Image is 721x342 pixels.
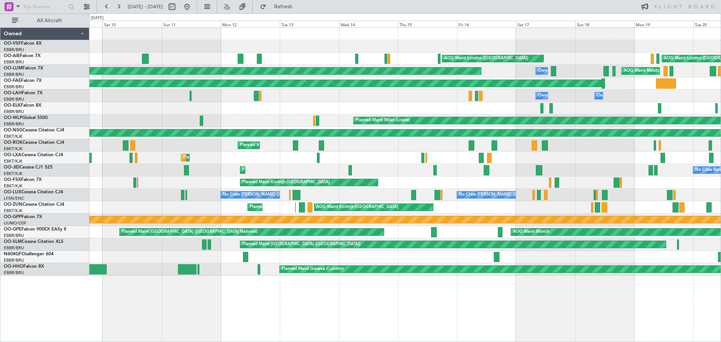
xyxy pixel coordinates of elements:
a: EBBR/BRU [4,96,24,102]
div: Planned Maint Geneva (Cointrin) [282,264,344,275]
div: AOG Maint Kortrijk-[GEOGRAPHIC_DATA] [316,202,398,213]
a: EBKT/KJK [4,146,23,152]
div: Planned Maint Milan (Linate) [356,115,410,126]
div: Owner Melsbroek Air Base [538,65,589,77]
a: OO-GPPFalcon 7X [4,215,42,219]
a: OO-FSXFalcon 7X [4,178,42,182]
div: Planned Maint Kortrijk-[GEOGRAPHIC_DATA] [250,202,337,213]
a: OO-ELKFalcon 8X [4,103,41,108]
a: OO-AIEFalcon 7X [4,54,41,58]
div: Wed 14 [339,21,398,27]
a: OO-JIDCessna CJ1 525 [4,165,53,170]
a: OO-ROKCessna Citation CJ4 [4,140,64,145]
input: Trip Number [23,1,66,12]
span: OO-GPP [4,215,21,219]
a: OO-HHOFalcon 8X [4,264,44,269]
div: Sun 11 [162,21,221,27]
a: OO-ZUNCessna Citation CJ4 [4,202,64,207]
span: OO-FAE [4,78,21,83]
a: EBKT/KJK [4,158,23,164]
span: Refresh [268,4,299,9]
div: Planned Maint [GEOGRAPHIC_DATA] ([GEOGRAPHIC_DATA]) [242,239,360,250]
div: Sat 10 [103,21,161,27]
a: EBKT/KJK [4,134,23,139]
span: OO-SLM [4,240,22,244]
span: OO-WLP [4,116,22,120]
a: N604GFChallenger 604 [4,252,54,256]
span: OO-NSG [4,128,23,133]
span: OO-ROK [4,140,23,145]
a: OO-GPEFalcon 900EX EASy II [4,227,66,232]
a: EBBR/BRU [4,72,24,77]
a: EBBR/BRU [4,47,24,53]
a: OO-FAEFalcon 7X [4,78,42,83]
div: Owner Melsbroek Air Base [597,90,648,101]
a: OO-SLMCessna Citation XLS [4,240,63,244]
span: OO-ZUN [4,202,23,207]
a: EBBR/BRU [4,270,24,276]
div: Sat 17 [516,21,575,27]
span: OO-LUM [4,66,23,71]
div: [DATE] [91,15,104,21]
button: Refresh [256,1,302,13]
span: OO-HHO [4,264,23,269]
a: OO-VSFFalcon 8X [4,41,42,46]
div: Mon 12 [221,21,280,27]
span: OO-LAH [4,91,22,95]
div: Fri 16 [457,21,516,27]
span: OO-GPE [4,227,21,232]
span: All Aircraft [20,18,79,23]
span: OO-JID [4,165,20,170]
div: No Crew [PERSON_NAME] ([PERSON_NAME]) [223,189,313,200]
a: EBBR/BRU [4,84,24,90]
span: [DATE] - [DATE] [128,3,163,10]
a: UUMO/OSF [4,220,26,226]
a: EBKT/KJK [4,208,23,214]
div: AOG Maint Melsbroek Air Base [624,65,684,77]
div: Mon 19 [634,21,693,27]
a: EBBR/BRU [4,233,24,238]
div: AOG Maint London ([GEOGRAPHIC_DATA]) [444,53,528,64]
a: EBKT/KJK [4,171,23,176]
div: Planned Maint Kortrijk-[GEOGRAPHIC_DATA] [242,164,330,176]
a: EBBR/BRU [4,59,24,65]
div: AOG Maint Munich [513,226,549,238]
a: OO-NSGCessna Citation CJ4 [4,128,64,133]
div: Planned Maint [GEOGRAPHIC_DATA] ([GEOGRAPHIC_DATA] National) [122,226,258,238]
div: Planned Maint Kortrijk-[GEOGRAPHIC_DATA] [240,140,327,151]
span: OO-LXA [4,153,21,157]
span: OO-LUX [4,190,21,194]
a: EBKT/KJK [4,183,23,189]
span: OO-FSX [4,178,21,182]
a: EBBR/BRU [4,121,24,127]
span: OO-AIE [4,54,20,58]
a: EBBR/BRU [4,258,24,263]
div: No Crew [PERSON_NAME] ([PERSON_NAME]) [459,189,549,200]
a: OO-LAHFalcon 7X [4,91,42,95]
div: Thu 15 [398,21,457,27]
a: OO-LXACessna Citation CJ4 [4,153,63,157]
div: Owner Melsbroek Air Base [538,90,589,101]
a: EBBR/BRU [4,109,24,115]
a: OO-WLPGlobal 5500 [4,116,48,120]
div: Tue 13 [280,21,339,27]
a: LFSN/ENC [4,196,24,201]
span: N604GF [4,252,21,256]
button: All Aircraft [8,15,81,27]
a: OO-LUXCessna Citation CJ4 [4,190,63,194]
div: Planned Maint [GEOGRAPHIC_DATA] ([GEOGRAPHIC_DATA] National) [183,152,319,163]
a: EBBR/BRU [4,245,24,251]
div: Sun 18 [575,21,634,27]
span: OO-VSF [4,41,21,46]
a: OO-LUMFalcon 7X [4,66,43,71]
div: Planned Maint Kortrijk-[GEOGRAPHIC_DATA] [242,177,330,188]
span: OO-ELK [4,103,21,108]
